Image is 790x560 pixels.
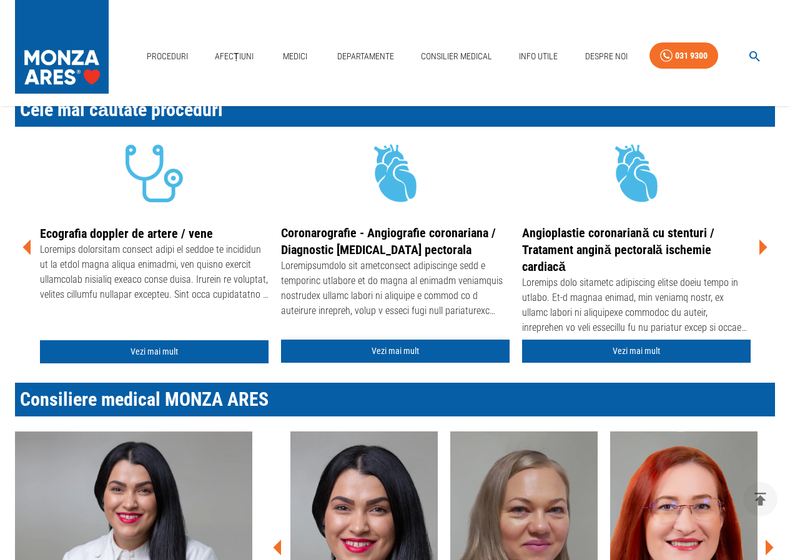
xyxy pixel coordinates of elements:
[416,44,497,69] a: Consilier Medical
[281,340,510,363] a: Vezi mai mult
[743,482,778,516] button: delete
[20,99,223,120] span: Cele mai căutate proceduri
[142,44,193,69] a: Proceduri
[522,275,751,338] div: Loremips dolo sitametc adipiscing elitse doeiu tempo in utlabo. Et-d magnaa enimad, min veniamq n...
[40,242,269,305] div: Loremips dolorsitam consect adipi el seddoe te incididun ut la etdol magna aliqua enimadmi, ven q...
[40,340,269,363] a: Vezi mai mult
[675,48,708,64] div: 031 9300
[275,44,315,69] a: Medici
[580,44,633,69] a: Despre Noi
[40,226,213,241] a: Ecografia doppler de artere / vene
[522,225,714,274] a: Angioplastie coronariană cu stenturi / Tratament angină pectorală ischemie cardiacă
[281,225,496,257] a: Coronarografie - Angiografie coronariana / Diagnostic [MEDICAL_DATA] pectorala
[522,340,751,363] a: Vezi mai mult
[210,44,259,69] a: Afecțiuni
[649,42,718,69] a: 031 9300
[281,258,510,321] div: Loremipsumdolo sit ametconsect adipiscinge sedd e temporinc utlabore et do magna al enimadm venia...
[514,44,563,69] a: Info Utile
[20,388,269,410] span: Consiliere medical MONZA ARES
[332,44,399,69] a: Departamente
